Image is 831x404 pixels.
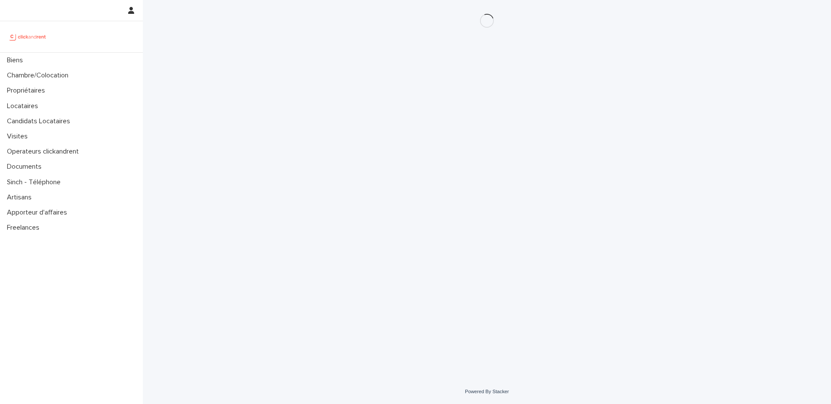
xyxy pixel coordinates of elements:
[3,132,35,141] p: Visites
[3,193,39,202] p: Artisans
[3,102,45,110] p: Locataires
[7,28,49,45] img: UCB0brd3T0yccxBKYDjQ
[3,71,75,80] p: Chambre/Colocation
[3,178,68,186] p: Sinch - Téléphone
[465,389,509,394] a: Powered By Stacker
[3,117,77,125] p: Candidats Locataires
[3,163,48,171] p: Documents
[3,208,74,217] p: Apporteur d'affaires
[3,147,86,156] p: Operateurs clickandrent
[3,224,46,232] p: Freelances
[3,87,52,95] p: Propriétaires
[3,56,30,64] p: Biens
